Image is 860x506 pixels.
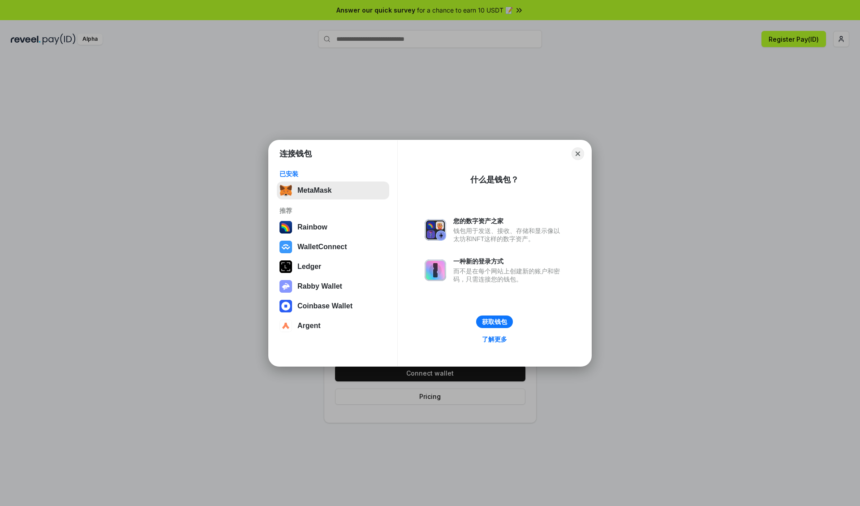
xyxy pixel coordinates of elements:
[279,280,292,293] img: svg+xml,%3Csvg%20xmlns%3D%22http%3A%2F%2Fwww.w3.org%2F2000%2Fsvg%22%20fill%3D%22none%22%20viewBox...
[279,184,292,197] img: svg+xml,%3Csvg%20fill%3D%22none%22%20height%3D%2233%22%20viewBox%3D%220%200%2035%2033%22%20width%...
[279,241,292,253] img: svg+xml,%3Csvg%20width%3D%2228%22%20height%3D%2228%22%20viewBox%3D%220%200%2028%2028%22%20fill%3D...
[425,219,446,241] img: svg+xml,%3Csvg%20xmlns%3D%22http%3A%2F%2Fwww.w3.org%2F2000%2Fsvg%22%20fill%3D%22none%22%20viewBox...
[277,297,389,315] button: Coinbase Wallet
[279,207,387,215] div: 推荐
[453,257,564,265] div: 一种新的登录方式
[279,148,312,159] h1: 连接钱包
[482,318,507,326] div: 获取钱包
[297,186,331,195] div: MetaMask
[277,277,389,295] button: Rabby Wallet
[297,282,342,290] div: Rabby Wallet
[277,238,389,256] button: WalletConnect
[279,170,387,178] div: 已安装
[277,317,389,335] button: Argent
[297,223,327,231] div: Rainbow
[297,322,321,330] div: Argent
[297,263,321,271] div: Ledger
[277,182,389,199] button: MetaMask
[279,260,292,273] img: svg+xml,%3Csvg%20xmlns%3D%22http%3A%2F%2Fwww.w3.org%2F2000%2Fsvg%22%20width%3D%2228%22%20height%3...
[297,302,353,310] div: Coinbase Wallet
[279,320,292,332] img: svg+xml,%3Csvg%20width%3D%2228%22%20height%3D%2228%22%20viewBox%3D%220%200%2028%2028%22%20fill%3D...
[425,259,446,281] img: svg+xml,%3Csvg%20xmlns%3D%22http%3A%2F%2Fwww.w3.org%2F2000%2Fsvg%22%20fill%3D%22none%22%20viewBox...
[482,335,507,343] div: 了解更多
[277,258,389,276] button: Ledger
[277,218,389,236] button: Rainbow
[572,147,584,160] button: Close
[476,316,513,328] button: 获取钱包
[477,333,512,345] a: 了解更多
[279,300,292,312] img: svg+xml,%3Csvg%20width%3D%2228%22%20height%3D%2228%22%20viewBox%3D%220%200%2028%2028%22%20fill%3D...
[453,217,564,225] div: 您的数字资产之家
[453,267,564,283] div: 而不是在每个网站上创建新的账户和密码，只需连接您的钱包。
[470,174,519,185] div: 什么是钱包？
[297,243,347,251] div: WalletConnect
[453,227,564,243] div: 钱包用于发送、接收、存储和显示像以太坊和NFT这样的数字资产。
[279,221,292,234] img: svg+xml,%3Csvg%20width%3D%22120%22%20height%3D%22120%22%20viewBox%3D%220%200%20120%20120%22%20fil...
